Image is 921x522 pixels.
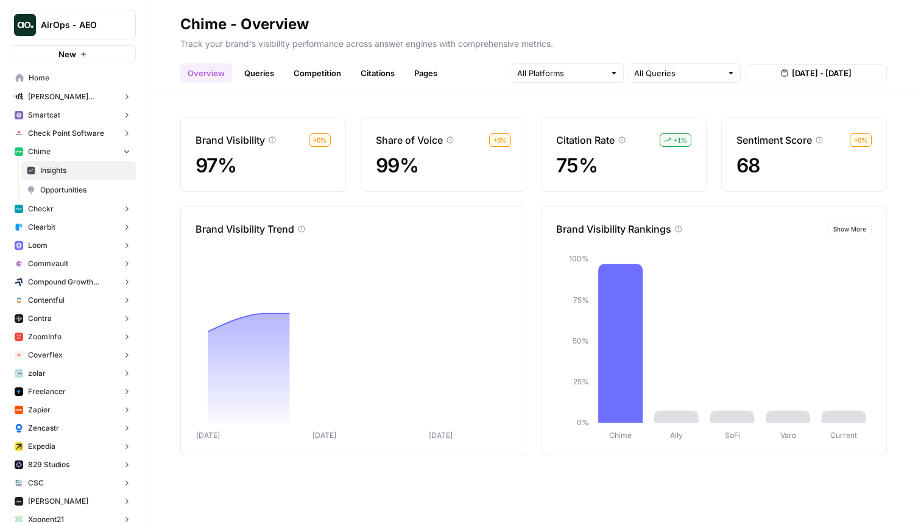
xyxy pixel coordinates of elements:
[196,431,220,440] tspan: [DATE]
[10,236,136,255] button: Loom
[407,63,445,83] a: Pages
[10,492,136,510] button: [PERSON_NAME]
[15,147,23,156] img: mhv33baw7plipcpp00rsngv1nu95
[21,161,136,180] a: Insights
[10,383,136,401] button: Freelancer
[10,88,136,106] button: [PERSON_NAME] [PERSON_NAME] at Work
[556,153,598,177] span: 75%
[28,478,44,488] span: CSC
[28,368,46,379] span: zolar
[15,387,23,396] img: a9mur837mohu50bzw3stmy70eh87
[830,431,857,440] tspan: Current
[15,442,23,451] img: r1kj8td8zocxzhcrdgnlfi8d2cy7
[15,129,23,138] img: gddfodh0ack4ddcgj10xzwv4nyos
[15,424,23,432] img: s6x7ltuwawlcg2ux8d2ne4wtho4t
[792,67,852,79] span: [DATE] - [DATE]
[10,45,136,63] button: New
[10,106,136,124] button: Smartcat
[15,497,23,506] img: ybhjxa9n8mcsu845nkgo7g1ynw8w
[313,135,326,145] span: + 0 %
[196,133,265,147] p: Brand Visibility
[28,222,55,233] span: Clearbit
[196,153,236,177] span: 97%
[746,64,887,82] button: [DATE] - [DATE]
[15,479,23,487] img: yvejo61whxrb805zs4m75phf6mr8
[28,441,55,452] span: Expedia
[10,255,136,273] button: Commvault
[10,200,136,218] button: Checkr
[725,431,740,440] tspan: SoFi
[28,459,69,470] span: 829 Studios
[28,386,66,397] span: Freelancer
[429,431,453,440] tspan: [DATE]
[10,309,136,328] button: Contra
[28,404,51,415] span: Zapier
[28,496,88,507] span: [PERSON_NAME]
[10,124,136,143] button: Check Point Software
[28,240,48,251] span: Loom
[10,143,136,161] button: Chime
[10,10,136,40] button: Workspace: AirOps - AEO
[10,419,136,437] button: Zencastr
[312,431,336,440] tspan: [DATE]
[10,346,136,364] button: Coverflex
[556,133,615,147] p: Citation Rate
[29,72,130,83] span: Home
[10,218,136,236] button: Clearbit
[28,277,118,287] span: Compound Growth Marketing
[15,259,23,268] img: xf6b4g7v9n1cfco8wpzm78dqnb6e
[10,273,136,291] button: Compound Growth Marketing
[573,377,589,386] tspan: 25%
[569,254,589,263] tspan: 100%
[41,19,115,31] span: AirOps - AEO
[28,313,52,324] span: Contra
[286,63,348,83] a: Competition
[577,418,589,427] tspan: 0%
[28,110,60,121] span: Smartcat
[609,431,632,440] tspan: Chime
[40,185,130,196] span: Opportunities
[196,222,294,236] p: Brand Visibility Trend
[376,133,443,147] p: Share of Voice
[15,111,23,119] img: rkye1xl29jr3pw1t320t03wecljb
[573,336,589,345] tspan: 50%
[556,222,671,236] p: Brand Visibility Rankings
[15,314,23,323] img: azd67o9nw473vll9dbscvlvo9wsn
[28,203,54,214] span: Checkr
[15,460,23,469] img: lwh15xca956raf2qq0149pkro8i6
[15,351,23,359] img: l4muj0jjfg7df9oj5fg31blri2em
[10,401,136,419] button: Zapier
[517,67,605,79] input: All Platforms
[58,48,76,60] span: New
[10,456,136,474] button: 829 Studios
[10,474,136,492] button: CSC
[376,153,418,177] span: 99%
[670,431,683,440] tspan: Ally
[736,153,760,177] span: 68
[180,63,232,83] a: Overview
[854,135,867,145] span: + 0 %
[28,258,68,269] span: Commvault
[28,146,51,157] span: Chime
[180,34,887,50] p: Track your brand's visibility performance across answer engines with comprehensive metrics.
[15,369,23,378] img: 6os5al305rae5m5hhkke1ziqya7s
[10,364,136,383] button: zolar
[736,133,812,147] p: Sentiment Score
[15,406,23,414] img: 8scb49tlb2vriaw9mclg8ae1t35j
[15,296,23,305] img: 2ud796hvc3gw7qwjscn75txc5abr
[28,295,65,306] span: Contentful
[40,165,130,176] span: Insights
[10,68,136,88] a: Home
[237,63,281,83] a: Queries
[14,14,36,36] img: AirOps - AEO Logo
[21,180,136,200] a: Opportunities
[573,295,589,305] tspan: 75%
[15,241,23,250] img: wev6amecshr6l48lvue5fy0bkco1
[28,350,63,361] span: Coverflex
[674,135,687,145] span: + 1 %
[828,222,872,236] button: Show More
[28,331,62,342] span: ZoomInfo
[180,15,309,34] div: Chime - Overview
[493,135,507,145] span: + 0 %
[10,328,136,346] button: ZoomInfo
